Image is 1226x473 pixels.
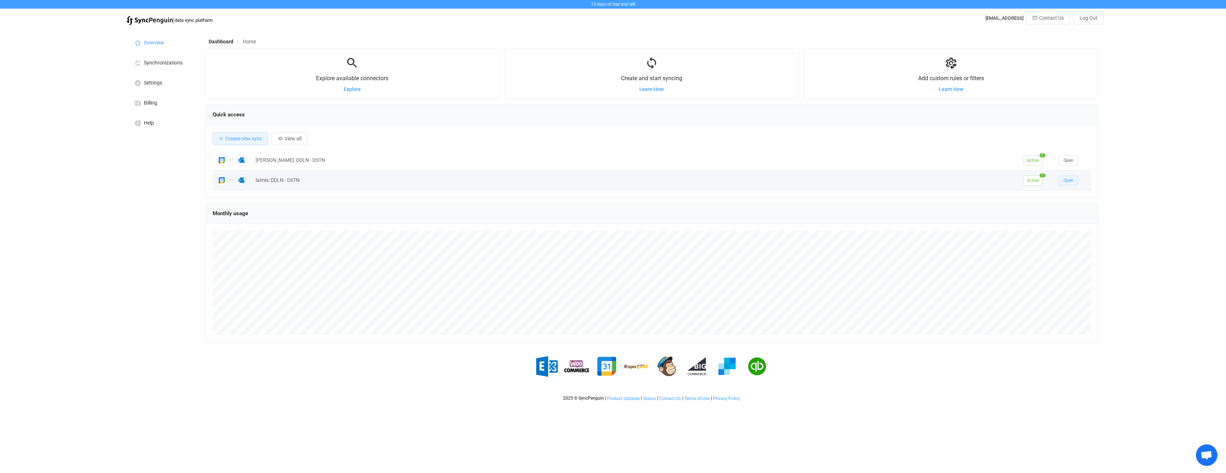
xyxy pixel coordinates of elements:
a: Explore [344,86,361,92]
span: 1 [1040,173,1046,177]
a: Overview [126,32,198,52]
span: Active [1023,175,1043,185]
img: quickbooks.png [745,354,770,379]
a: Learn How [639,86,664,92]
span: | [657,396,658,401]
span: | [641,396,642,401]
a: Billing [126,92,198,112]
a: Product Updates [607,396,640,401]
a: Privacy Policy [713,396,741,401]
span: Overview [144,40,164,46]
span: Billing [144,100,157,106]
a: Open [1059,177,1078,183]
span: 2025 © SyncPenguin [563,396,604,401]
span: Active [1023,155,1043,165]
button: Contact Us [1026,11,1070,24]
img: google.png [594,354,619,379]
span: Terms of Use [684,396,709,401]
a: Contact Us [659,396,681,401]
span: | [173,15,175,25]
img: sendgrid.png [714,354,740,379]
img: woo-commerce.png [564,354,589,379]
span: Create new sync [226,136,262,141]
span: Create and start syncing [621,75,682,82]
a: Settings [126,72,198,92]
img: mailchimp.png [654,354,679,379]
span: Contact Us [1039,15,1064,21]
span: Open [1063,178,1074,183]
button: Open [1059,155,1078,165]
span: View all [285,136,301,141]
a: Help [126,112,198,132]
span: Log Out [1080,15,1097,21]
span: Settings [144,80,162,86]
a: Learn How [939,86,963,92]
a: Terms of Use [684,396,710,401]
img: Google Calendar Meetings [216,175,227,186]
button: Log Out [1074,11,1104,24]
span: | [711,396,712,401]
span: | [682,396,683,401]
a: Status [643,396,656,401]
img: syncpenguin.svg [126,16,173,25]
img: Google Calendar Meetings [216,155,227,166]
span: Home [243,39,256,44]
span: Open [1063,158,1074,163]
button: Create new sync [213,132,268,145]
a: Synchronizations [126,52,198,72]
div: [EMAIL_ADDRESS] [985,15,1023,21]
div: Open chat [1196,444,1217,466]
div: Breadcrumb [209,39,256,44]
div: [PERSON_NAME]: DDLN - DSTN [252,156,1019,164]
div: laimis: DDLN - DSTN [252,176,1019,184]
span: Add custom rules or filters [918,75,984,82]
a: Open [1059,157,1078,163]
span: Explore available connectors [316,75,388,82]
img: big-commerce.png [684,354,709,379]
img: exchange.png [534,354,559,379]
span: data sync platform [175,18,213,23]
img: espo-crm.png [624,354,649,379]
button: View all [272,132,307,145]
span: 1 [1040,153,1046,157]
button: Open [1059,175,1078,185]
span: Dashboard [209,39,233,44]
span: Quick access [213,111,245,118]
span: Monthly usage [213,210,248,217]
span: Privacy Policy [713,396,740,401]
span: Help [144,120,154,126]
span: 13 days of free trial left [591,2,635,7]
span: Synchronizations [144,60,183,66]
a: |data sync platform [126,15,213,25]
span: | [605,396,606,401]
img: Outlook Calendar Meetings [236,155,247,166]
img: Outlook Calendar Meetings [236,175,247,186]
